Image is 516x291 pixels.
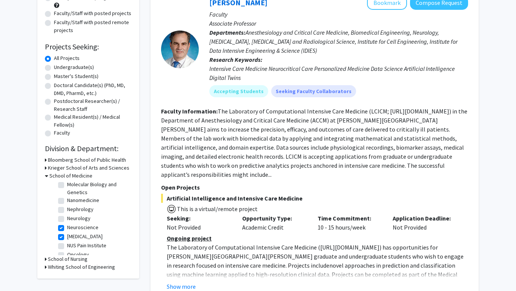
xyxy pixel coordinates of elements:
[54,63,94,71] label: Undergraduate(s)
[209,64,468,82] div: Intensive Care Medicine Neurocritical Care Personalized Medicine Data Science Artificial Intellig...
[54,9,131,17] label: Faculty/Staff with posted projects
[67,224,98,231] label: Neuroscience
[45,144,132,153] h2: Division & Department:
[271,85,356,97] mat-chip: Seeking Faculty Collaborators
[312,214,387,232] div: 10 - 15 hours/week
[48,263,115,271] h3: Whiting School of Engineering
[209,10,468,19] p: Faculty
[167,282,196,291] button: Show more
[67,181,130,196] label: Molecular Biology and Genetics
[209,56,263,63] b: Research Keywords:
[236,214,312,232] div: Academic Credit
[54,129,70,137] label: Faculty
[67,233,103,240] label: [MEDICAL_DATA]
[48,164,129,172] h3: Krieger School of Arts and Sciences
[49,172,92,180] h3: School of Medicine
[393,214,457,223] p: Application Deadline:
[167,214,231,223] p: Seeking:
[167,244,320,251] span: The Laboratory of Computational Intensive Care Medicine (
[45,42,132,51] h2: Projects Seeking:
[67,251,89,259] label: Oncology
[54,54,80,62] label: All Projects
[167,234,212,242] u: Ongoing project
[48,156,126,164] h3: Bloomberg School of Public Health
[161,183,468,192] p: Open Projects
[54,18,132,34] label: Faculty/Staff with posted remote projects
[167,244,464,269] span: ) has opportunities for [PERSON_NAME][GEOGRAPHIC_DATA][PERSON_NAME] graduate and undergraduate st...
[167,223,231,232] div: Not Provided
[54,113,132,129] label: Medical Resident(s) / Medical Fellow(s)
[6,257,32,285] iframe: Chat
[209,85,268,97] mat-chip: Accepting Students
[176,205,258,213] span: This is a virtual/remote project
[67,196,99,204] label: Nanomedicine
[67,214,91,222] label: Neurology
[318,214,382,223] p: Time Commitment:
[161,107,467,178] fg-read-more: The Laboratory of Computational Intensive Care Medicine (LCICM; [URL][DOMAIN_NAME]) in the Depart...
[67,242,106,250] label: NUS Pain Institute
[209,19,468,28] p: Associate Professor
[242,214,306,223] p: Opportunity Type:
[209,29,246,36] b: Departments:
[387,214,462,232] div: Not Provided
[54,72,98,80] label: Master's Student(s)
[48,255,88,263] h3: School of Nursing
[209,29,458,54] span: Anesthesiology and Critical Care Medicine, Biomedical Engineering, Neurology, [MEDICAL_DATA], [ME...
[67,205,94,213] label: Nephrology
[54,81,132,97] label: Doctoral Candidate(s) (PhD, MD, DMD, PharmD, etc.)
[54,97,132,113] label: Postdoctoral Researcher(s) / Research Staff
[161,107,218,115] b: Faculty Information:
[161,194,468,203] span: Artificial Intelligence and Intensive Care Medicine
[167,262,458,287] span: novel approaches in prediction and classification using machine learning applied to high-resoluti...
